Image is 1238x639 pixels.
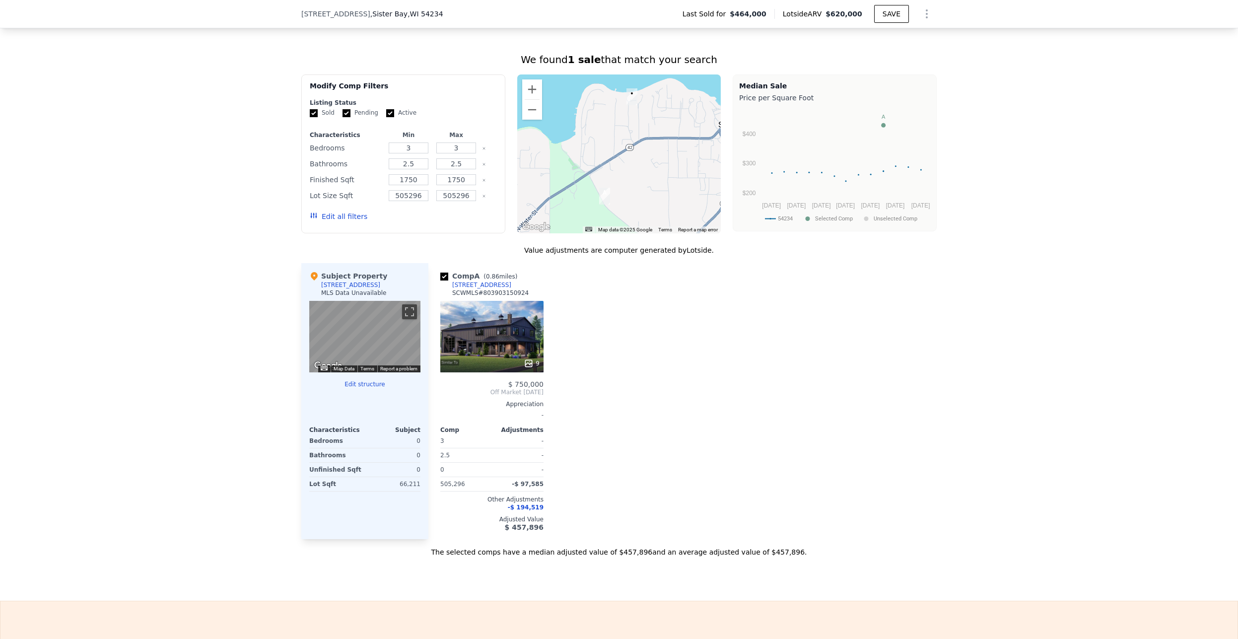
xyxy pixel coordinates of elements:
a: Open this area in Google Maps (opens a new window) [312,359,344,372]
div: Comp A [440,271,521,281]
a: Terms (opens in new tab) [658,227,672,232]
a: [STREET_ADDRESS] [440,281,511,289]
div: Median Sale [739,81,930,91]
div: We found that match your search [301,53,937,67]
div: - [494,463,544,477]
text: [DATE] [886,202,905,209]
text: Selected Comp [815,215,853,222]
div: Subject [365,426,420,434]
div: Max [434,131,478,139]
button: Clear [482,194,486,198]
text: $200 [743,190,756,197]
button: Show Options [917,4,937,24]
div: Bedrooms [310,141,383,155]
div: Map [309,301,420,372]
a: Terms (opens in new tab) [360,366,374,371]
text: [DATE] [762,202,781,209]
span: Last Sold for [683,9,730,19]
button: Zoom out [522,100,542,120]
label: Active [386,109,416,117]
input: Sold [310,109,318,117]
div: Other Adjustments [440,496,544,503]
button: Zoom in [522,79,542,99]
span: $ 457,896 [505,523,544,531]
div: Comp [440,426,492,434]
button: Clear [482,146,486,150]
div: Lot Sqft [309,477,363,491]
div: A chart. [739,105,930,229]
button: SAVE [874,5,909,23]
button: Keyboard shortcuts [585,227,592,231]
text: $400 [743,131,756,138]
div: 10682 Forest Ln [626,88,637,105]
div: Price per Square Foot [739,91,930,105]
span: , WI 54234 [408,10,443,18]
div: The selected comps have a median adjusted value of $457,896 and an average adjusted value of $457... [301,539,937,557]
span: [STREET_ADDRESS] [301,9,370,19]
text: [DATE] [836,202,855,209]
div: Finished Sqft [310,173,383,187]
div: [STREET_ADDRESS] [321,281,380,289]
button: Map Data [334,365,354,372]
input: Active [386,109,394,117]
span: 505,296 [440,481,465,488]
span: Lotside ARV [783,9,825,19]
span: $ 750,000 [508,380,544,388]
text: [DATE] [812,202,831,209]
span: -$ 97,585 [512,481,544,488]
img: Google [312,359,344,372]
div: 9 [524,358,540,368]
div: Adjustments [492,426,544,434]
div: Lot Size Sqft [310,189,383,203]
button: Toggle fullscreen view [402,304,417,319]
div: Subject Property [309,271,387,281]
div: Unfinished Sqft [309,463,363,477]
label: Pending [343,109,378,117]
input: Pending [343,109,350,117]
span: $464,000 [730,9,766,19]
text: Unselected Comp [874,215,917,222]
text: [DATE] [911,202,930,209]
a: Report a problem [380,366,417,371]
a: Open this area in Google Maps (opens a new window) [520,220,552,233]
div: 2.5 [440,448,490,462]
img: Google [520,220,552,233]
div: Min [387,131,430,139]
text: $300 [743,160,756,167]
div: MLS Data Unavailable [321,289,387,297]
div: Appreciation [440,400,544,408]
div: 0 [367,448,420,462]
div: Bathrooms [309,448,363,462]
span: ( miles) [480,273,521,280]
span: , Sister Bay [370,9,443,19]
div: SCWMLS # 803903150924 [452,289,529,297]
div: Adjusted Value [440,515,544,523]
div: Characteristics [310,131,383,139]
text: A [882,114,886,120]
div: Street View [309,301,420,372]
span: 0 [440,466,444,473]
div: Listing Status [310,99,497,107]
button: Clear [482,178,486,182]
div: 66,211 [367,477,420,491]
button: Keyboard shortcuts [321,366,328,370]
strong: 1 sale [568,54,601,66]
span: -$ 194,519 [508,504,544,511]
span: 0.86 [486,273,499,280]
div: 0 [367,434,420,448]
label: Sold [310,109,335,117]
span: 3 [440,437,444,444]
div: 0 [367,463,420,477]
button: Edit structure [309,380,420,388]
div: 10434 COUNTRY LANE [599,188,610,205]
div: Bathrooms [310,157,383,171]
a: Report a map error [678,227,718,232]
div: [STREET_ADDRESS] [452,281,511,289]
text: [DATE] [787,202,806,209]
div: - [440,408,544,422]
div: - [494,448,544,462]
text: 54234 [778,215,793,222]
div: - [494,434,544,448]
span: Map data ©2025 Google [598,227,652,232]
span: Off Market [DATE] [440,388,544,396]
